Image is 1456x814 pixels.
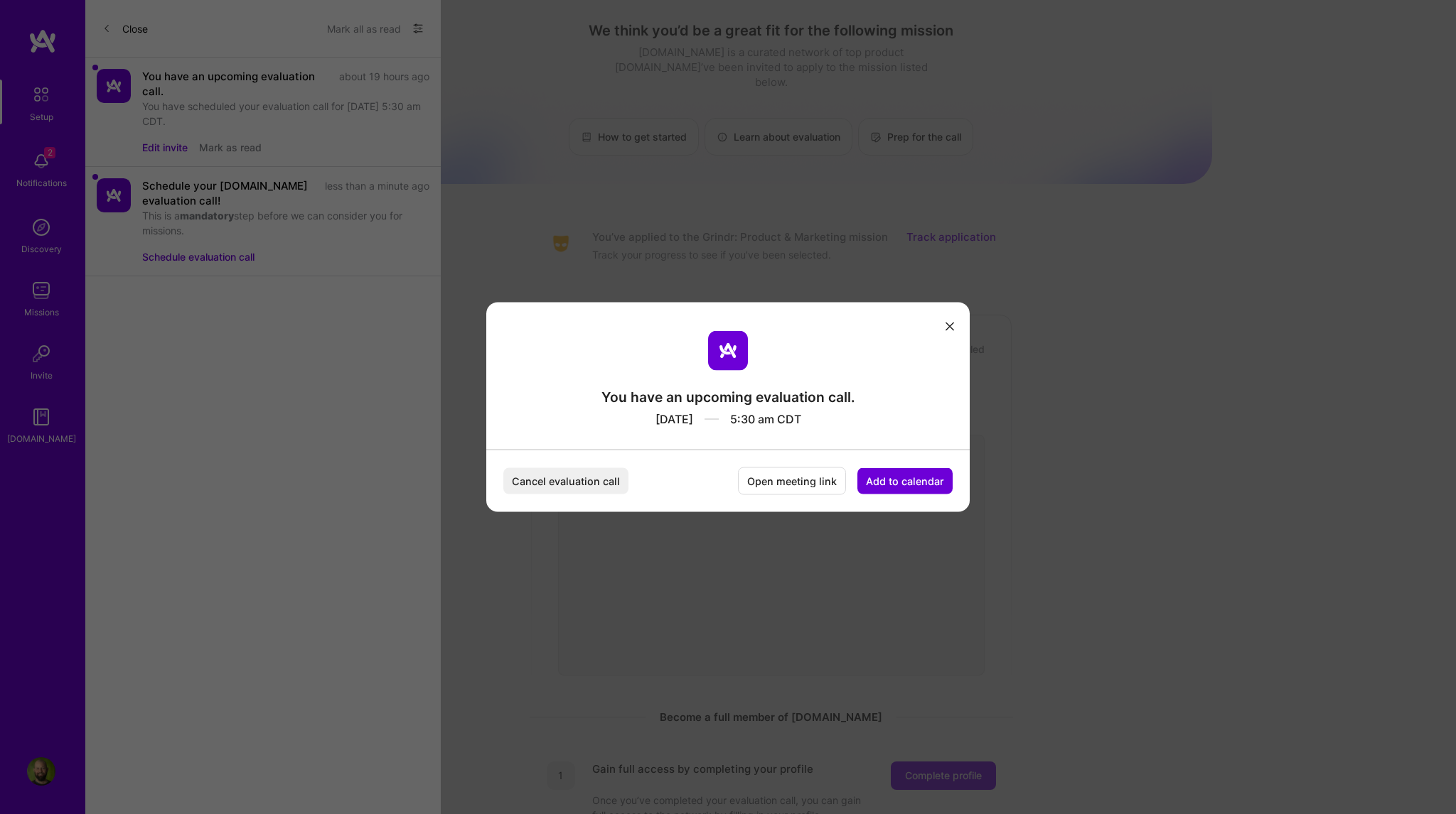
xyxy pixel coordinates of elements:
[708,331,748,371] img: aTeam logo
[486,303,970,512] div: modal
[946,322,954,330] i: icon Close
[601,406,855,427] div: [DATE] 5:30 am CDT
[738,467,846,495] button: Open meeting link
[601,388,855,406] div: You have an upcoming evaluation call.
[857,468,953,494] button: Add to calendar
[503,468,628,494] button: Cancel evaluation call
